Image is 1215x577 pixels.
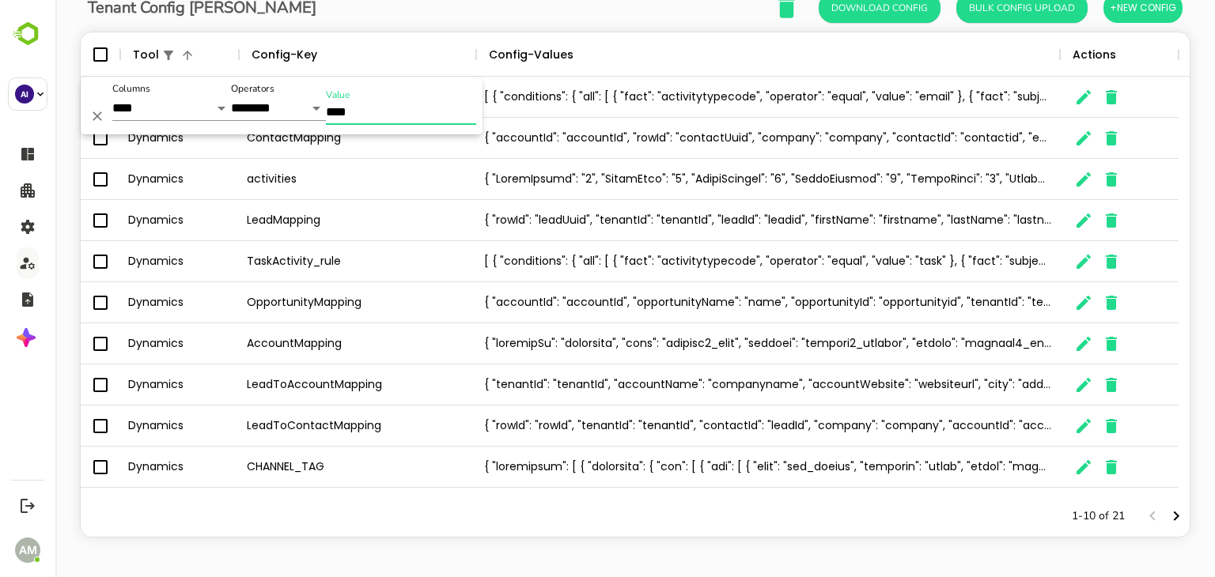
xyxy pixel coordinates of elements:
[15,537,40,563] div: AM
[271,91,295,100] label: Value
[184,282,421,323] div: OpportunityMapping
[123,46,142,65] button: Sort
[104,32,123,77] div: 1 active filter
[184,405,421,447] div: LeadToContactMapping
[421,241,1005,282] div: [ { "conditions": { "all": [ { "fact": "activitytypecode", "operator": "equal", "value": "task" }...
[421,200,1005,241] div: { "rowId": "leadUuid", "tenantId": "tenantId", "leadId": "leadid", "firstName": "firstname", "las...
[65,323,184,364] div: Dynamics
[1017,32,1061,77] div: Actions
[65,159,184,200] div: Dynamics
[518,46,537,65] button: Sort
[65,118,184,159] div: Dynamics
[8,19,48,49] img: BambooboxLogoMark.f1c84d78b4c51b1a7b5f700c9845e183.svg
[184,118,421,159] div: ContactMapping
[65,282,184,323] div: Dynamics
[176,85,219,94] label: Operators
[15,85,34,104] div: AI
[25,32,1135,537] div: The User Data
[421,118,1005,159] div: { "accountId": "accountId", "rowId": "contactUuid", "company": "company", "contactId": "contactid...
[421,447,1005,488] div: { "loremipsum": [ { "dolorsita": { "con": [ { "adi": [ { "elit": "sed_doeius", "temporin": "utlab...
[65,447,184,488] div: Dynamics
[262,46,281,65] button: Sort
[65,364,184,405] div: Dynamics
[184,200,421,241] div: LeadMapping
[433,32,518,77] div: Config-Values
[196,32,262,77] div: Config-Key
[65,405,184,447] div: Dynamics
[1016,508,1069,524] p: 1-10 of 21
[65,200,184,241] div: Dynamics
[184,159,421,200] div: activities
[17,495,38,516] button: Logout
[421,159,1005,200] div: { "LoremIpsumd": "2", "SitamEtco": "5", "AdipiScingel": "6", "SeddoEiusmod": "9", "TempoRinci": "...
[421,364,1005,405] div: { "tenantId": "tenantId", "accountName": "companyname", "accountWebsite": "websiteurl", "city": "...
[421,323,1005,364] div: { "loremipSu": "dolorsita", "cons": "adipisc2_elit", "seddoei": "tempori2_utlabor", "etdolo": "ma...
[184,323,421,364] div: AccountMapping
[421,405,1005,447] div: { "rowId": "rowId", "tenantId": "tenantId", "contactId": "leadId", "company": "company", "account...
[421,77,1005,118] div: [ { "conditions": { "all": [ { "fact": "activitytypecode", "operator": "equal", "value": "email" ...
[184,447,421,488] div: CHANNEL_TAG
[57,85,95,94] label: Columns
[421,282,1005,323] div: { "accountId": "accountId", "opportunityName": "name", "opportunityId": "opportunityid", "tenantI...
[184,364,421,405] div: LeadToAccountMapping
[104,46,123,65] button: Show filters
[65,241,184,282] div: Dynamics
[32,106,52,126] button: Delete
[184,241,421,282] div: TaskActivity_rule
[1109,504,1133,528] button: Next page
[78,32,104,77] div: Tool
